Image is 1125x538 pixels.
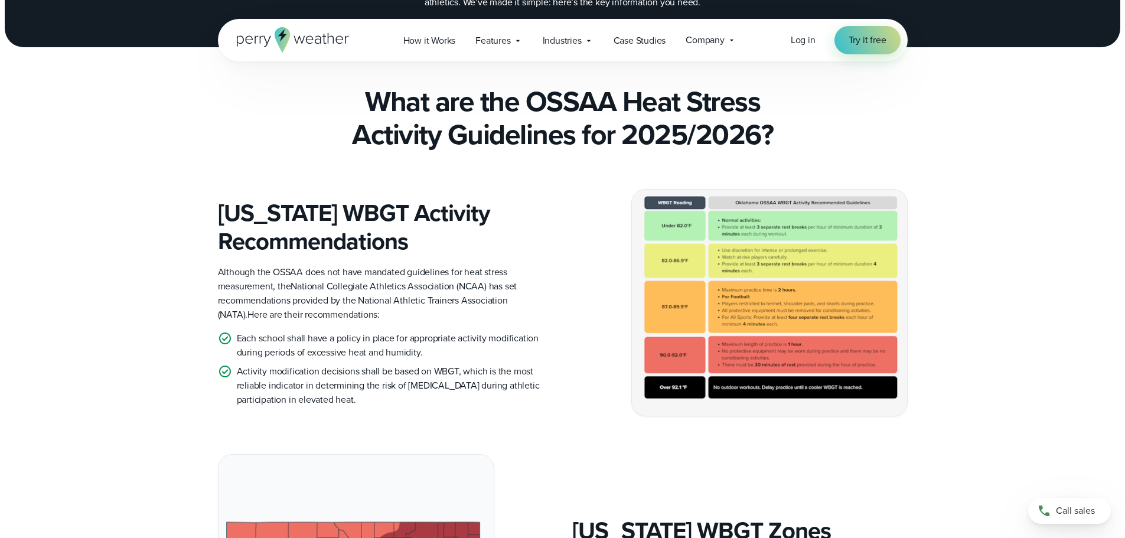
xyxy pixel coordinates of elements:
span: Although the OSSAA does not have mandated guidelines for heat stress measurement, the [218,265,507,293]
p: Activity modification decisions shall be based on WBGT, which is the most reliable indicator in d... [237,364,553,407]
span: Company [686,33,725,47]
span: Features [475,34,510,48]
a: Log in [791,33,816,47]
p: National Collegiate Athletics Association (NCAA) has set recommendations provided by the National... [218,265,553,322]
span: Here are their recommendations: [247,308,380,321]
a: Case Studies [604,28,676,53]
a: How it Works [393,28,466,53]
a: Call sales [1028,498,1111,524]
span: Try it free [849,33,886,47]
span: Call sales [1056,504,1095,518]
h2: What are the OSSAA Heat Stress Activity Guidelines for 2025/2026? [218,85,908,151]
p: Each school shall have a policy in place for appropriate activity modification during periods of ... [237,331,553,360]
span: Industries [543,34,582,48]
span: Case Studies [614,34,666,48]
span: How it Works [403,34,456,48]
img: Oklahoma OSSAA WBGT Guidelines [632,190,907,416]
a: Try it free [834,26,901,54]
h3: [US_STATE] WBGT Activity Recommendations [218,199,553,256]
